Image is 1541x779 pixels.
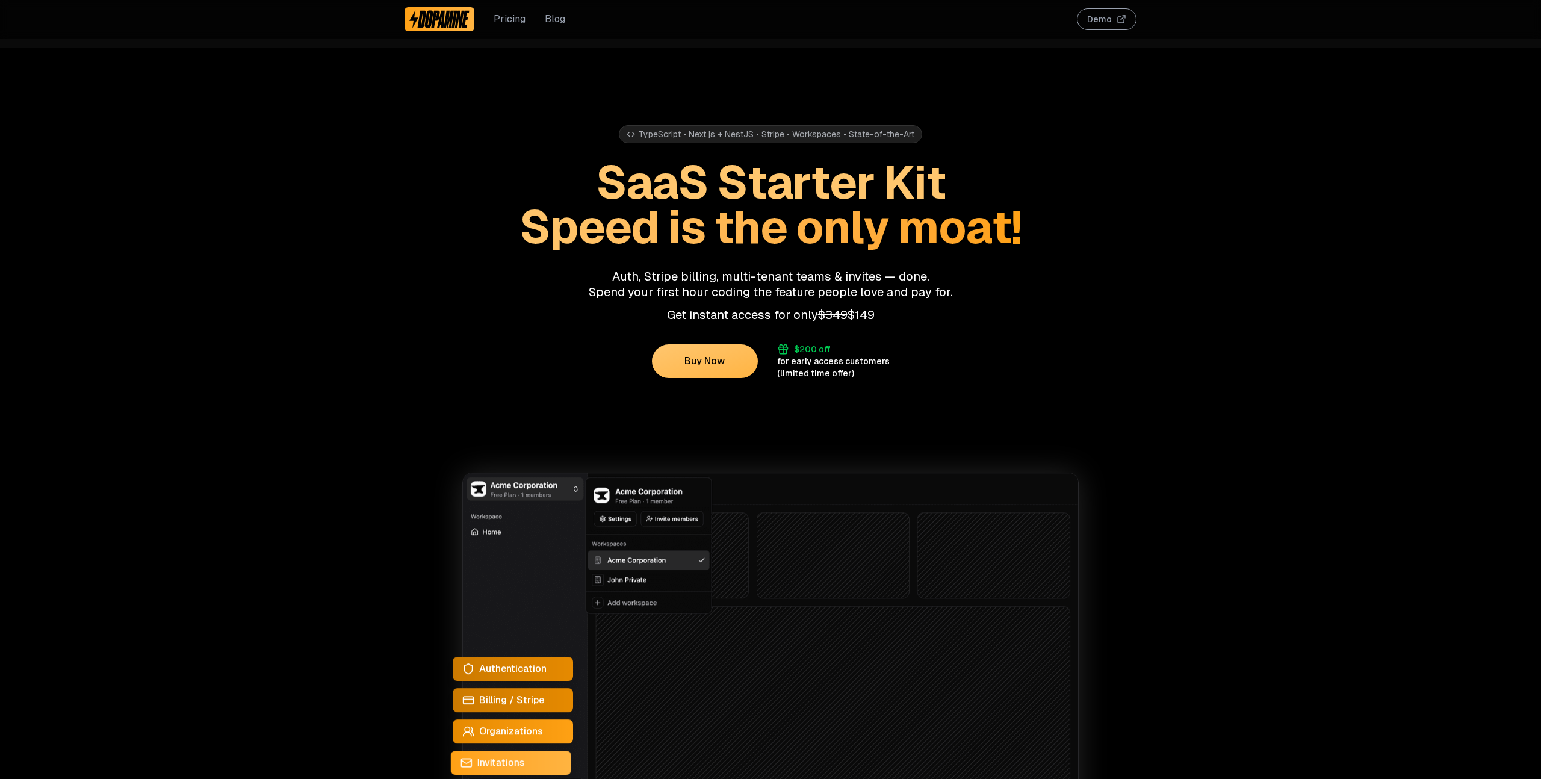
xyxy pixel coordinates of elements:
[652,344,758,378] button: Buy Now
[545,12,565,26] a: Blog
[777,355,890,367] div: for early access customers
[405,7,474,31] a: Dopamine
[453,657,573,681] a: Authentication
[818,307,848,323] span: $349
[405,268,1136,300] p: Auth, Stripe billing, multi-tenant teams & invites — done. Spend your first hour coding the featu...
[494,12,526,26] a: Pricing
[596,153,945,212] span: SaaS Starter Kit
[479,662,547,676] span: Authentication
[409,10,470,29] img: Dopamine
[479,693,544,707] span: Billing / Stripe
[619,125,922,143] div: TypeScript • Next.js + NestJS • Stripe • Workspaces • State-of-the-Art
[405,307,1136,323] p: Get instant access for only $149
[519,197,1022,256] span: Speed is the only moat!
[1077,8,1136,30] button: Demo
[794,343,830,355] div: $200 off
[479,724,543,739] span: Organizations
[777,367,854,379] div: (limited time offer)
[453,688,573,712] a: Billing / Stripe
[477,756,525,770] span: Invitations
